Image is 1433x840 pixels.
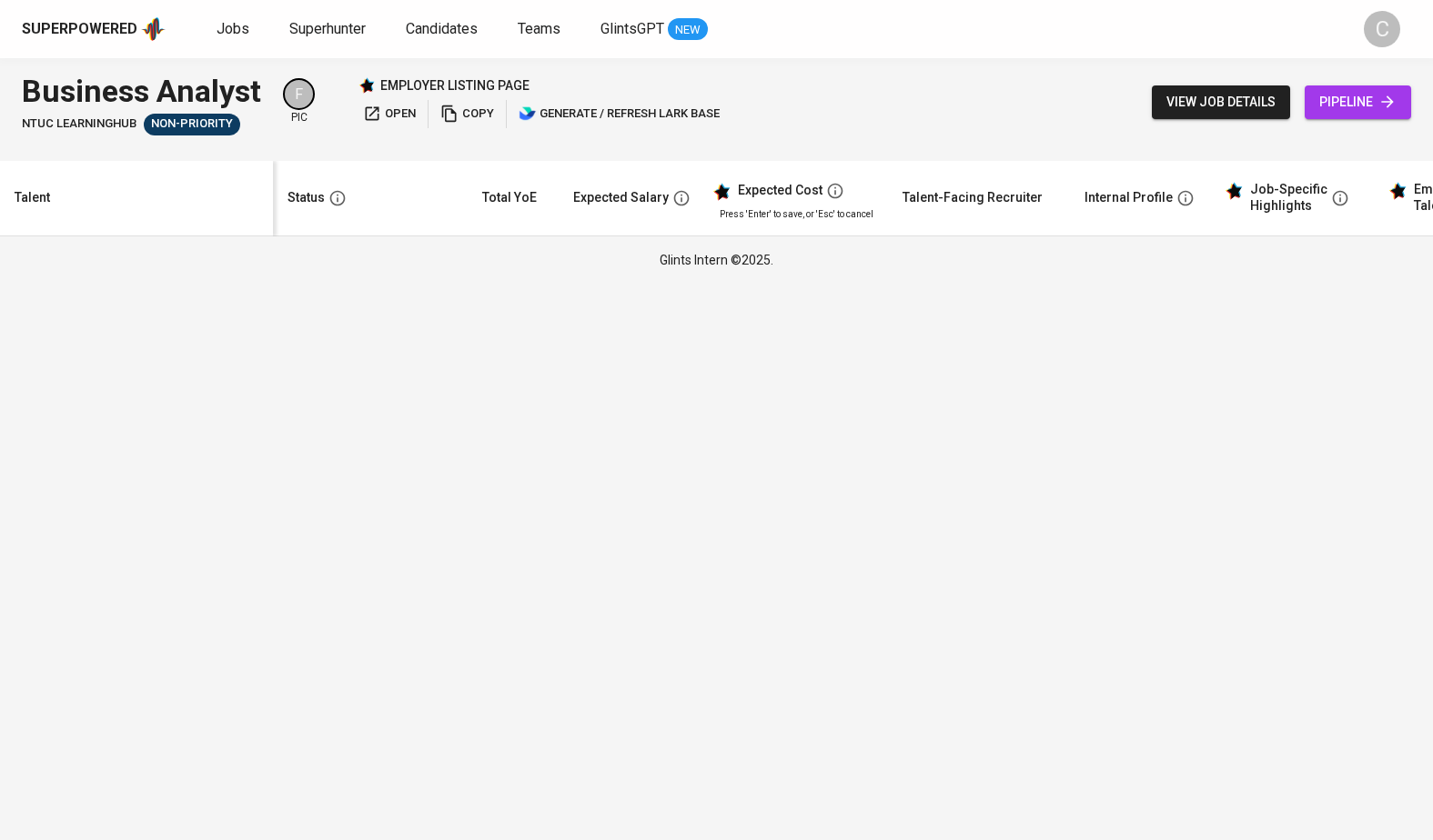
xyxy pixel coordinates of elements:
[514,100,724,128] button: lark generate / refresh lark base
[1250,182,1327,214] div: Job-Specific Highlights
[1319,91,1397,114] span: pipeline
[15,186,50,209] div: Talent
[217,20,249,37] span: Jobs
[144,115,240,133] span: Non-Priority
[283,78,315,110] div: F
[720,207,873,221] p: Press 'Enter' to save, or 'Esc' to cancel
[283,78,315,125] div: pic
[22,115,136,133] span: NTUC LearningHub
[141,15,166,43] img: app logo
[22,19,137,40] div: Superpowered
[518,20,560,37] span: Teams
[289,18,369,41] a: Superhunter
[363,104,416,125] span: open
[380,76,530,95] p: employer listing page
[600,18,708,41] a: GlintsGPT NEW
[519,105,537,123] img: lark
[1225,182,1243,200] img: glints_star.svg
[1085,186,1173,209] div: Internal Profile
[144,114,240,135] div: Pending Client’s Feedback
[482,186,537,209] div: Total YoE
[406,18,481,41] a: Candidates
[440,104,494,125] span: copy
[1364,11,1400,47] div: C
[600,20,664,37] span: GlintsGPT
[518,18,564,41] a: Teams
[217,18,253,41] a: Jobs
[358,100,420,128] button: open
[519,104,720,125] span: generate / refresh lark base
[358,77,375,94] img: Glints Star
[1388,182,1407,200] img: glints_star.svg
[1305,85,1411,119] a: pipeline
[436,100,499,128] button: copy
[1166,91,1276,114] span: view job details
[289,20,366,37] span: Superhunter
[288,186,325,209] div: Status
[903,186,1043,209] div: Talent-Facing Recruiter
[1152,85,1290,119] button: view job details
[22,69,261,114] div: Business Analyst
[738,183,822,199] div: Expected Cost
[22,15,166,43] a: Superpoweredapp logo
[573,186,669,209] div: Expected Salary
[668,21,708,39] span: NEW
[406,20,478,37] span: Candidates
[712,183,731,201] img: glints_star.svg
